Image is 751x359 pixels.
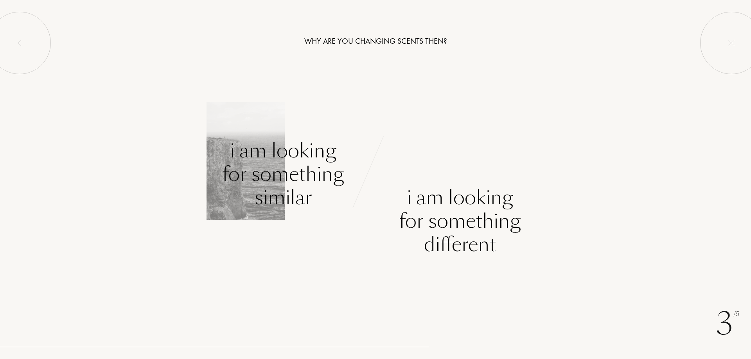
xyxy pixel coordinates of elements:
img: quit_onboard.svg [728,40,735,46]
div: I am looking for something different [399,186,521,256]
div: I am looking for something similar [222,139,344,209]
div: 3 [716,300,739,347]
span: /5 [733,310,739,319]
img: left_onboard.svg [16,40,23,46]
